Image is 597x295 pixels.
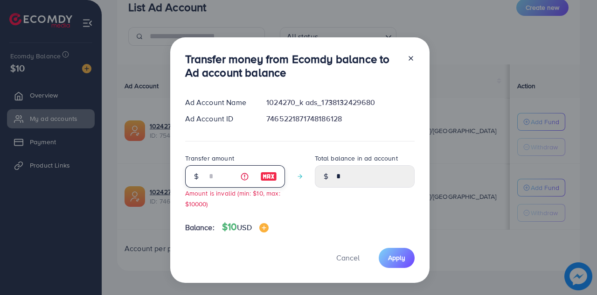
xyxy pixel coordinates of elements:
[237,222,251,232] span: USD
[259,113,422,124] div: 7465221871748186128
[185,52,400,79] h3: Transfer money from Ecomdy balance to Ad account balance
[315,154,398,163] label: Total balance in ad account
[222,221,269,233] h4: $10
[185,154,234,163] label: Transfer amount
[185,222,215,233] span: Balance:
[325,248,371,268] button: Cancel
[336,253,360,263] span: Cancel
[185,189,280,208] small: Amount is invalid (min: $10, max: $10000)
[178,113,259,124] div: Ad Account ID
[379,248,415,268] button: Apply
[259,97,422,108] div: 1024270_k ads_1738132429680
[259,223,269,232] img: image
[178,97,259,108] div: Ad Account Name
[388,253,405,262] span: Apply
[260,171,277,182] img: image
